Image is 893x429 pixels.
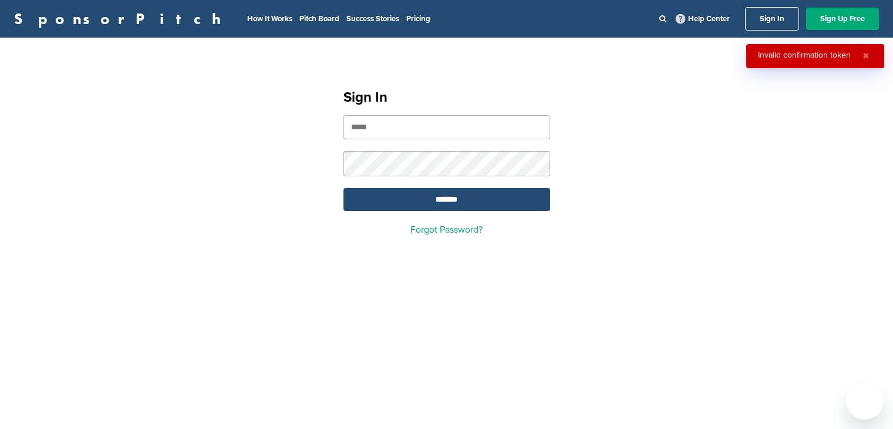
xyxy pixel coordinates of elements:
a: Pricing [406,14,430,24]
a: How It Works [247,14,292,24]
button: Close [860,51,872,61]
a: Pitch Board [299,14,339,24]
a: Help Center [673,12,732,26]
div: Invalid confirmation token [758,51,851,59]
a: SponsorPitch [14,11,228,26]
a: Success Stories [346,14,399,24]
iframe: Button to launch messaging window [846,382,884,420]
a: Forgot Password? [410,224,483,236]
a: Sign In [745,7,799,31]
a: Sign Up Free [806,8,879,30]
h1: Sign In [343,87,550,108]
